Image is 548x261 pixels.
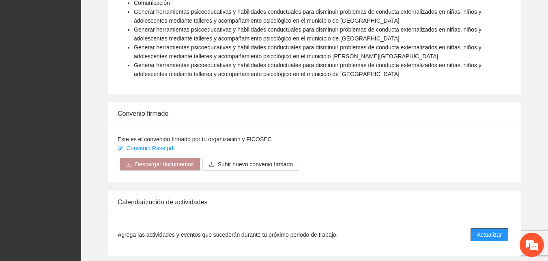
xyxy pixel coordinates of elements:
[134,26,481,42] span: Generar herramientas psicoeducativas y habilidades conductuales para disminuir problemas de condu...
[42,41,136,52] div: Chatee con nosotros ahora
[118,136,272,142] span: Este es el convenido firmado por tu organización y FICOSEC
[47,85,112,166] span: Estamos en línea.
[202,158,299,171] button: uploadSubir nuevo convenio firmado
[118,230,337,239] span: Agrega las actividades y eventos que sucederán durante tu próximo periodo de trabajo.
[477,230,502,239] span: Actualizar
[118,145,123,151] span: paper-clip
[209,161,215,168] span: upload
[134,62,481,77] span: Generar herramientas psicoeducativas y habilidades conductuales para disminuir problemas de condu...
[134,44,481,59] span: Generar herramientas psicoeducativas y habilidades conductuales para disminuir problemas de condu...
[218,160,293,169] span: Subir nuevo convenio firmado
[118,191,511,214] div: Calendarización de actividades
[4,174,155,203] textarea: Escriba su mensaje y pulse “Intro”
[134,8,481,24] span: Generar herramientas psicoeducativas y habilidades conductuales para disminuir problemas de condu...
[471,228,508,241] button: Actualizar
[133,4,153,23] div: Minimizar ventana de chat en vivo
[202,161,299,168] span: uploadSubir nuevo convenio firmado
[118,145,176,151] a: Convenio Rake.pdf
[118,102,511,125] div: Convenio firmado
[135,160,194,169] span: Descargar documentos
[120,158,200,171] button: downloadDescargar documentos
[126,161,132,168] span: download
